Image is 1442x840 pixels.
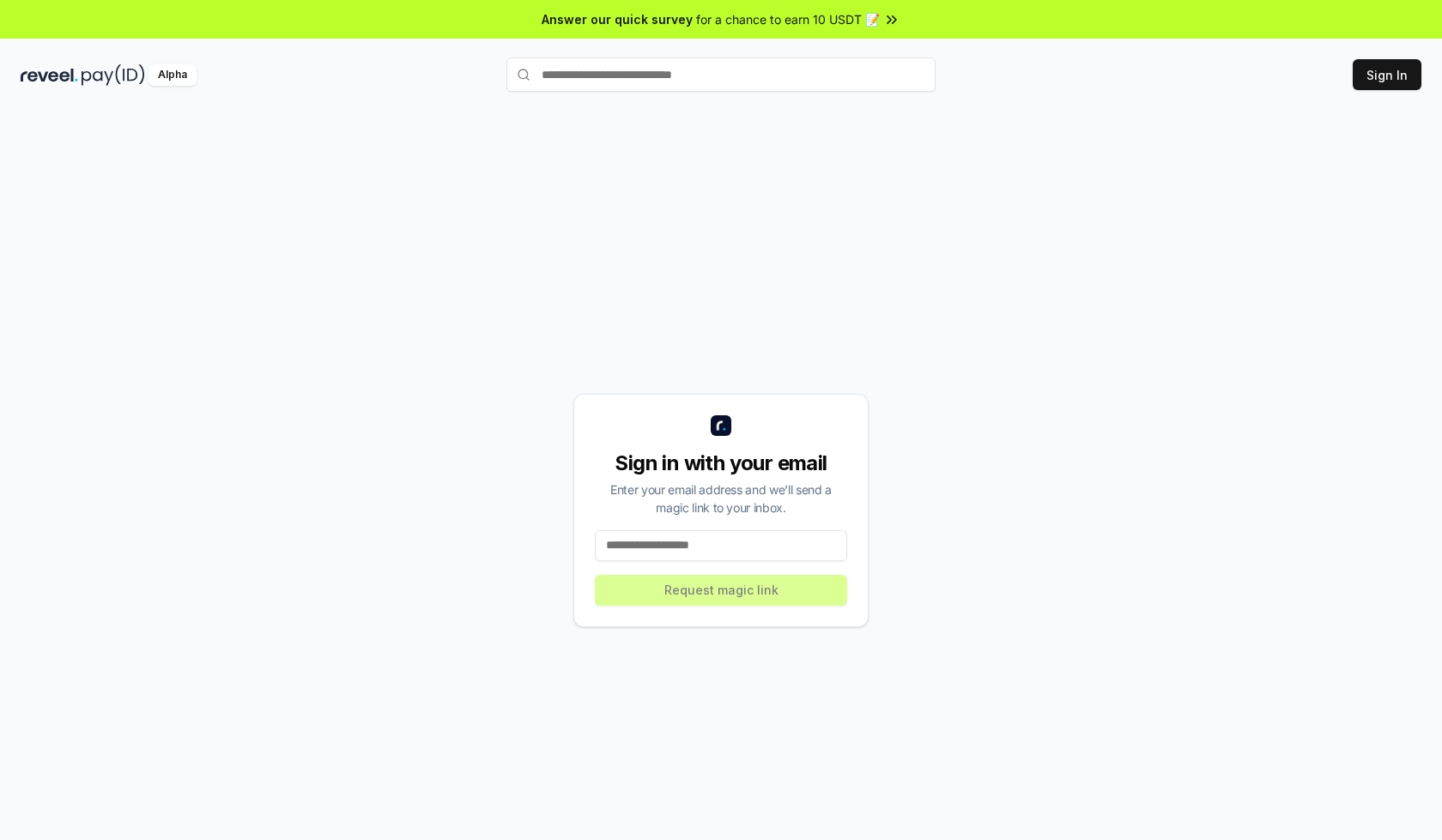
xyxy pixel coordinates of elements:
[595,480,847,517] div: Enter your email address and we’ll send a magic link to your inbox.
[148,64,197,86] div: Alpha
[542,10,693,28] span: Answer our quick survey
[82,64,145,86] img: pay_id
[595,450,847,477] div: Sign in with your email
[21,64,78,86] img: reveel_dark
[696,10,880,28] span: for a chance to earn 10 USDT 📝
[1353,59,1421,90] button: Sign In
[711,415,731,436] img: logo_small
